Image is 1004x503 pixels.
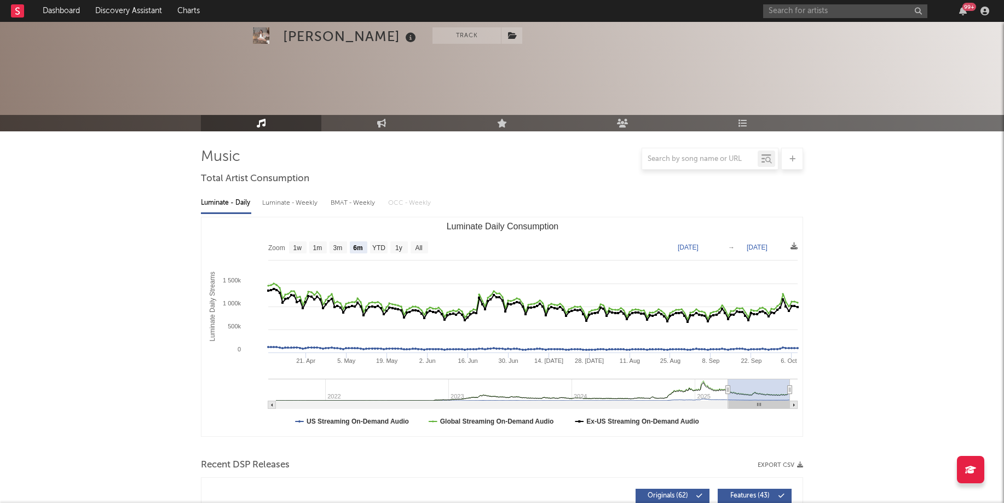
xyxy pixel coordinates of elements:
text: 500k [228,323,241,329]
text: 21. Apr [296,357,315,364]
text: 14. [DATE] [534,357,563,364]
text: Luminate Daily Streams [209,271,216,341]
text: 11. Aug [620,357,640,364]
button: Originals(62) [636,489,709,503]
text: 28. [DATE] [575,357,604,364]
text: 2. Jun [419,357,436,364]
text: 30. Jun [499,357,518,364]
text: 1 000k [223,300,241,307]
input: Search for artists [763,4,927,18]
span: Total Artist Consumption [201,172,309,186]
text: YTD [372,244,385,252]
text: 6m [353,244,362,252]
text: [DATE] [678,244,699,251]
text: US Streaming On-Demand Audio [307,418,409,425]
div: [PERSON_NAME] [283,27,419,45]
text: All [415,244,422,252]
button: Features(43) [718,489,792,503]
button: Export CSV [758,462,803,469]
span: Features ( 43 ) [725,493,775,499]
input: Search by song name or URL [642,155,758,164]
text: 1 500k [223,277,241,284]
span: Recent DSP Releases [201,459,290,472]
text: 3m [333,244,343,252]
text: 1m [313,244,322,252]
text: Ex-US Streaming On-Demand Audio [586,418,699,425]
text: 0 [238,346,241,352]
button: 99+ [959,7,967,15]
div: BMAT - Weekly [331,194,377,212]
text: 1w [293,244,302,252]
div: Luminate - Weekly [262,194,320,212]
span: Originals ( 62 ) [643,493,693,499]
div: 99 + [962,3,976,11]
text: → [728,244,735,251]
button: Track [432,27,501,44]
text: [DATE] [747,244,768,251]
text: 1y [395,244,402,252]
text: 25. Aug [660,357,680,364]
text: 16. Jun [458,357,478,364]
text: Zoom [268,244,285,252]
text: 8. Sep [702,357,720,364]
text: 5. May [337,357,356,364]
text: 6. Oct [781,357,797,364]
text: Global Streaming On-Demand Audio [440,418,554,425]
text: 19. May [376,357,398,364]
div: Luminate - Daily [201,194,251,212]
text: Luminate Daily Consumption [447,222,559,231]
text: 22. Sep [741,357,761,364]
svg: Luminate Daily Consumption [201,217,803,436]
